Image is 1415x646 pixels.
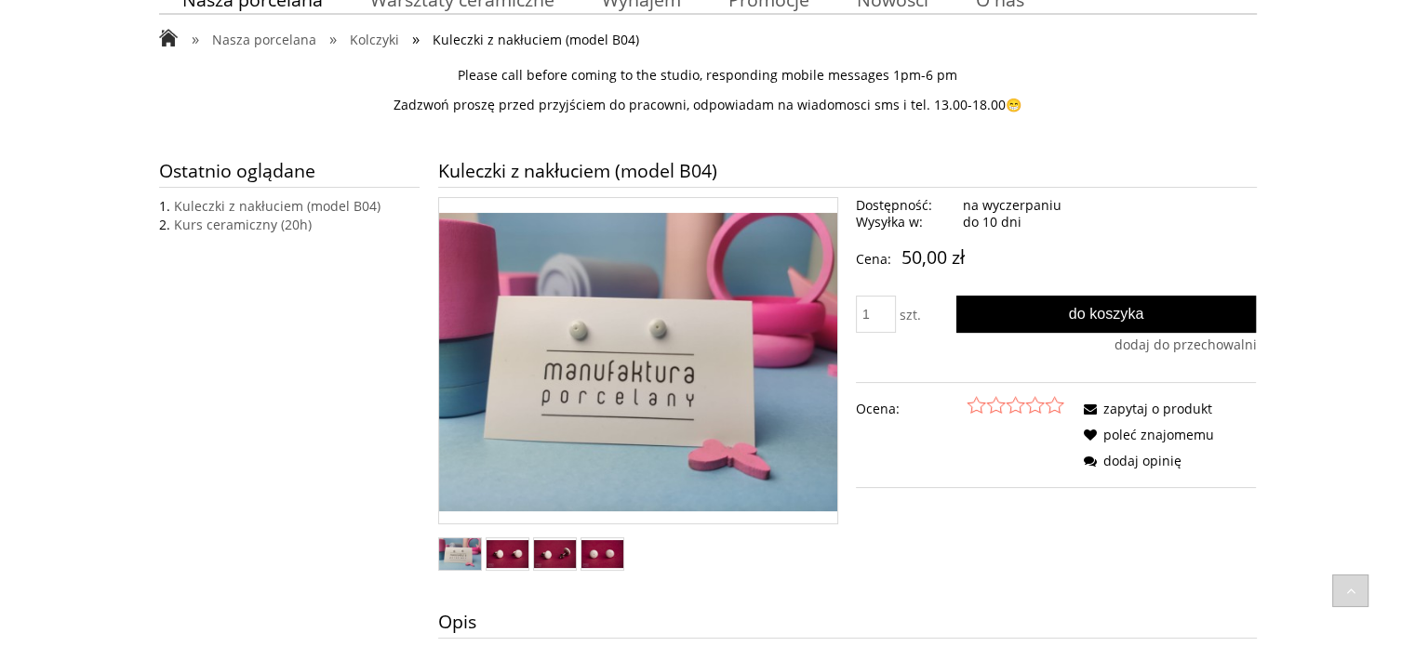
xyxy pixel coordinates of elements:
[856,214,956,231] span: Wysyłka w:
[534,540,576,568] img: b_04-03_web.jpg
[350,31,399,48] span: Kolczyki
[956,296,1257,333] button: Do koszyka
[174,197,380,215] a: Kuleczki z nakłuciem (model B04)
[212,31,316,48] span: Nasza porcelana
[159,97,1257,113] p: Zadzwoń proszę przed przyjściem do pracowni, odpowiadam na wiadomosci sms i tel. 13.00-18.00😁
[192,31,316,48] a: » Nasza porcelana
[439,538,481,570] a: Miniaturka 1 z 4. IMG_20210409_214045.jpg. Naciśnij Enter lub spację, aby otworzyć wybrane zdjęci...
[487,540,528,568] img: b_04-02_web.jpg
[1114,336,1256,353] span: dodaj do przechowalni
[329,28,337,49] span: »
[901,244,965,270] em: 50,00 zł
[159,154,420,187] span: Ostatnio oglądane
[192,28,199,49] span: »
[438,154,1257,187] h1: Kuleczki z nakłuciem (model B04)
[856,197,956,214] span: Dostępność:
[438,605,1257,638] h3: Opis
[963,213,1021,231] span: do 10 dni
[1077,400,1212,417] a: zapytaj o produkt
[1077,452,1181,469] a: dodaj opinię
[581,540,623,568] a: Miniaturka 4 z 4. b_04-01_web.jpg. Naciśnij Enter lub spację, aby otworzyć wybrane zdjęcie w wido...
[159,67,1257,84] p: Please call before coming to the studio, responding mobile messages 1pm-6 pm
[412,28,420,49] span: »
[581,540,623,568] img: b_04-01_web.jpg
[439,538,481,570] img: IMG_20210409_214045.jpg
[856,494,977,521] iframe: fb:like Facebook Social Plugin
[433,31,639,48] span: Kuleczki z nakłuciem (model B04)
[1077,426,1214,443] a: poleć znajomemu
[534,540,576,568] a: Miniaturka 3 z 4. b_04-03_web.jpg. Naciśnij Enter lub spację, aby otworzyć wybrane zdjęcie w wido...
[856,296,896,333] input: ilość
[900,306,921,323] span: szt.
[1069,305,1144,322] span: Do koszyka
[487,540,528,568] a: Miniaturka 2 z 4. b_04-02_web.jpg. Naciśnij Enter lub spację, aby otworzyć wybrane zdjęcie w wido...
[329,31,399,48] a: » Kolczyki
[856,396,900,422] em: Ocena:
[439,213,838,511] img: IMG_20210409_214045.jpg Naciśnij Enter lub spację, aby otworzyć wybrane zdjęcie w widoku pełnoekr...
[174,216,312,233] a: Kurs ceramiczny (20h)
[856,250,891,268] span: Cena:
[1114,336,1256,353] a: dodaj do przechowalni
[963,196,1061,214] span: na wyczerpaniu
